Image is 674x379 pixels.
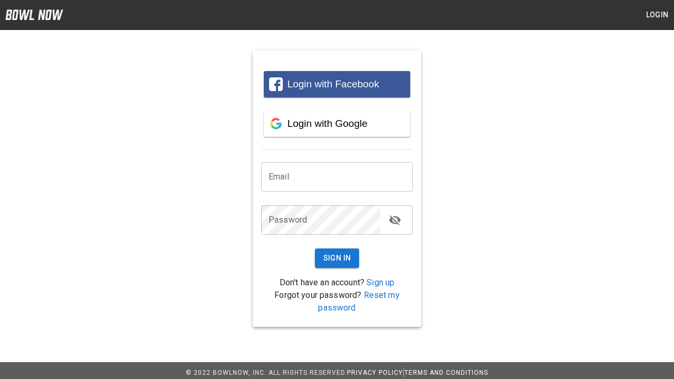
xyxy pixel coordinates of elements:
[261,276,413,289] p: Don't have an account?
[264,71,410,97] button: Login with Facebook
[288,118,368,129] span: Login with Google
[366,277,394,287] a: Sign up
[264,111,410,137] button: Login with Google
[640,5,674,25] button: Login
[288,78,379,89] span: Login with Facebook
[384,210,405,231] button: toggle password visibility
[186,369,347,376] span: © 2022 BowlNow, Inc. All Rights Reserved.
[261,289,413,314] p: Forgot your password?
[404,369,488,376] a: Terms and Conditions
[347,369,403,376] a: Privacy Policy
[5,9,63,20] img: logo
[318,290,399,313] a: Reset my password
[315,248,360,268] button: Sign In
